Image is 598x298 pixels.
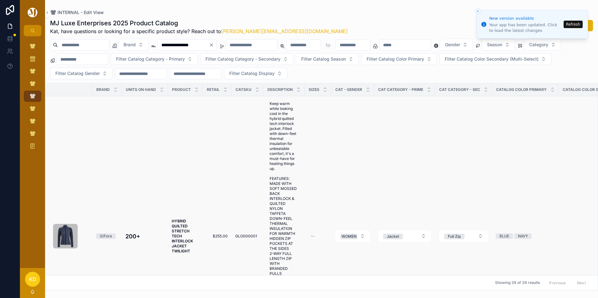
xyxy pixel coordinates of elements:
a: Select Button [378,230,431,242]
span: CAT - GENDER [335,87,362,92]
p: to [326,41,331,49]
button: Clear [209,42,216,47]
span: Kat, have questions or looking for a specific product style? Reach out to [50,27,348,35]
div: Your app has been updated. Click to load the latest changes [489,22,562,33]
span: CATSKU [236,87,251,92]
span: Filter Catalog Category - Secondary [205,56,281,62]
a: Select Button [335,230,370,242]
button: Select Button [440,39,473,51]
button: Select Button [524,39,561,51]
span: Filter Catalog Gender [55,70,100,77]
span: Catalog Color Primary [496,87,547,92]
button: Select Button [296,53,359,65]
span: Showing 39 of 39 results [495,281,540,286]
a: G/Fore [96,233,118,239]
div: G/Fore [100,233,112,239]
button: Select Button [482,39,515,51]
span: Retail [207,87,220,92]
a: BLUENAVY [496,233,555,239]
button: Select Button [439,53,551,65]
span: Filter Catalog Season [301,56,346,62]
a: -- [308,231,327,241]
div: -- [311,234,315,239]
span: Units On Hand [126,87,156,92]
span: Season [487,42,502,48]
button: Refresh [564,21,583,28]
button: Select Button [439,231,488,242]
a: 200+ [125,232,164,241]
span: Category [529,42,548,48]
button: Select Button [224,67,287,79]
span: SIZES [309,87,319,92]
button: Select Button [378,231,431,242]
div: NAVY [518,233,528,239]
button: Select Button [111,53,198,65]
div: New version available [489,15,562,22]
span: KD [29,276,36,283]
strong: HYBRID QUILTED STRETCH TECH INTERLOCK JACKET TWILIGHT [172,219,194,253]
span: CAT CATEGORY - PRIME [378,87,423,92]
span: CAT CATEGORY - SEC [439,87,480,92]
span: Filter Catalog Color Primary [367,56,424,62]
span: Product [172,87,191,92]
img: App logo [27,7,38,17]
button: Unselect FULL_ZIP [444,233,464,239]
span: Filter Catalog Color Secondary (Multi-Select) [445,56,539,62]
button: Unselect JACKET [383,233,403,239]
span: Brand [124,42,136,48]
a: HYBRID QUILTED STRETCH TECH INTERLOCK JACKET TWILIGHT [172,219,199,254]
button: Select Button [118,39,149,51]
span: Filter Catalog Display [229,70,275,77]
a: Select Button [439,230,488,242]
div: Full Zip [448,234,461,239]
h1: MJ Luxe Enterprises 2025 Product Catalog [50,19,348,27]
div: scrollable content [20,36,45,160]
a: GLO000001 [235,234,260,239]
span: INTERNAL - Edit View [58,9,104,16]
span: Brand [96,87,110,92]
a: INTERNAL - Edit View [50,9,104,16]
span: GLO000001 [235,234,257,239]
button: Select Button [361,53,437,65]
a: $255.00 [206,234,228,239]
span: Gender [445,42,460,48]
div: BLUE [499,233,509,239]
button: Close toast [475,8,481,14]
div: WOMEN [342,234,357,239]
button: Select Button [50,67,113,79]
span: Description [267,87,293,92]
a: [PERSON_NAME][EMAIL_ADDRESS][DOMAIN_NAME] [221,28,348,34]
button: Select Button [200,53,293,65]
span: Filter Catalog Category - Primary [116,56,185,62]
button: Select Button [335,231,370,242]
div: Jacket [387,234,399,239]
